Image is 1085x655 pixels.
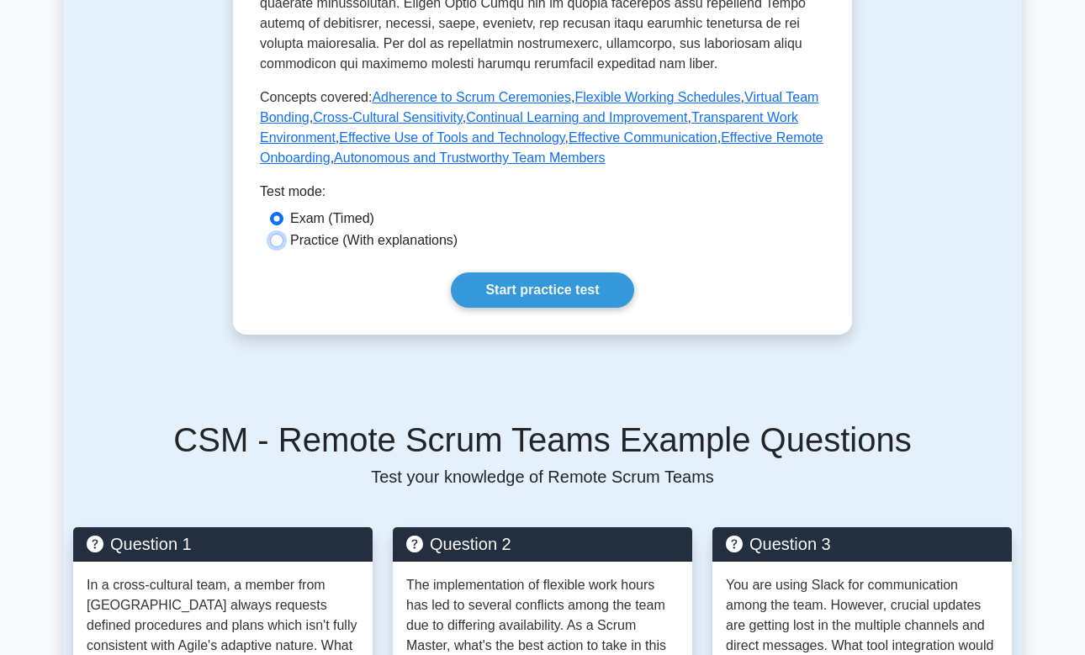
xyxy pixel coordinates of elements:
a: Continual Learning and Improvement [466,110,687,124]
p: Concepts covered: , , , , , , , , , [260,87,825,168]
a: Start practice test [451,272,633,308]
a: Effective Remote Onboarding [260,130,823,165]
a: Effective Communication [569,130,717,145]
a: Effective Use of Tools and Technology [339,130,564,145]
h5: Question 3 [726,534,998,554]
a: Cross-Cultural Sensitivity [313,110,463,124]
label: Practice (With explanations) [290,230,458,251]
label: Exam (Timed) [290,209,374,229]
div: Test mode: [260,182,825,209]
h5: Question 1 [87,534,359,554]
a: Autonomous and Trustworthy Team Members [334,151,606,165]
a: Adherence to Scrum Ceremonies [372,90,571,104]
h5: CSM - Remote Scrum Teams Example Questions [73,420,1012,460]
h5: Question 2 [406,534,679,554]
p: Test your knowledge of Remote Scrum Teams [73,467,1012,487]
a: Flexible Working Schedules [574,90,740,104]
